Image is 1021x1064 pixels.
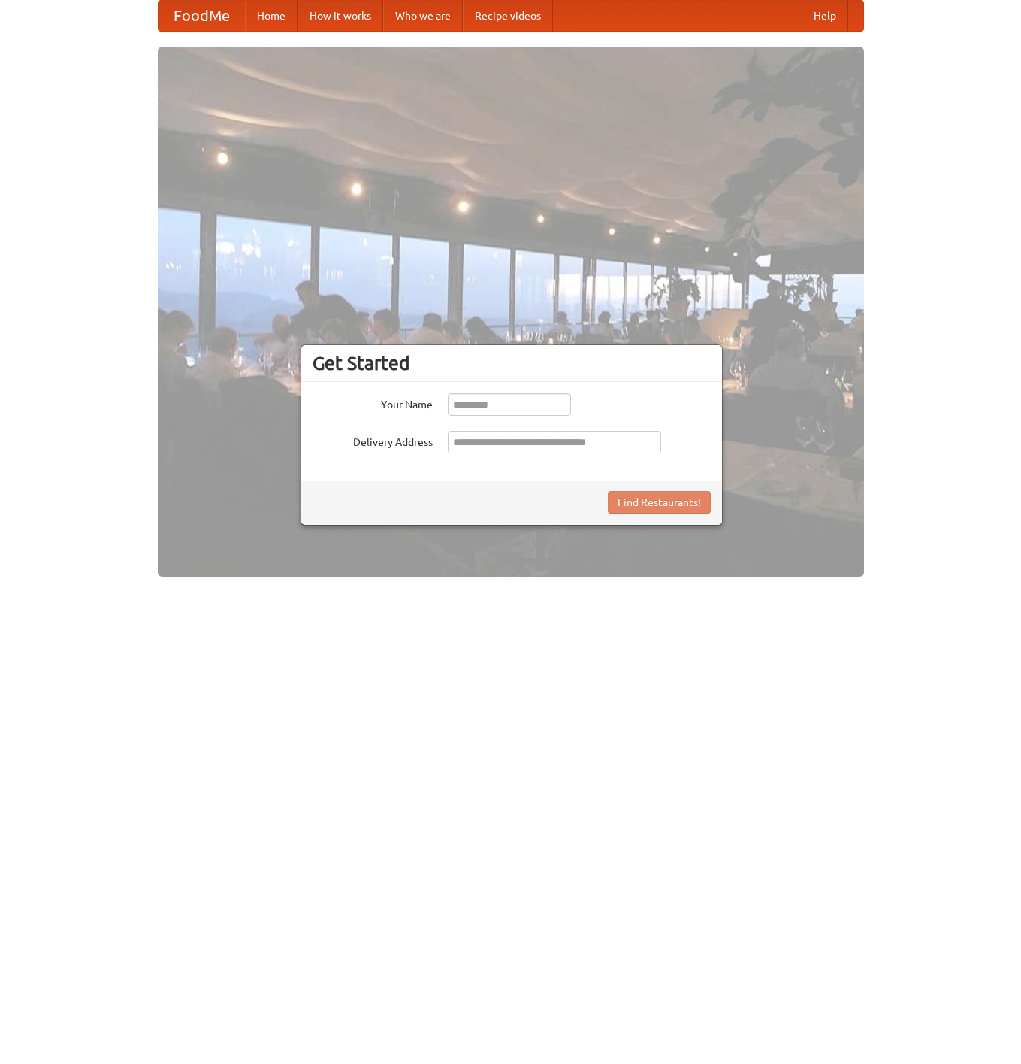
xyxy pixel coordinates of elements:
[313,393,433,412] label: Your Name
[159,1,245,31] a: FoodMe
[245,1,298,31] a: Home
[298,1,383,31] a: How it works
[313,352,711,374] h3: Get Started
[313,431,433,450] label: Delivery Address
[802,1,848,31] a: Help
[463,1,553,31] a: Recipe videos
[383,1,463,31] a: Who we are
[608,491,711,514] button: Find Restaurants!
